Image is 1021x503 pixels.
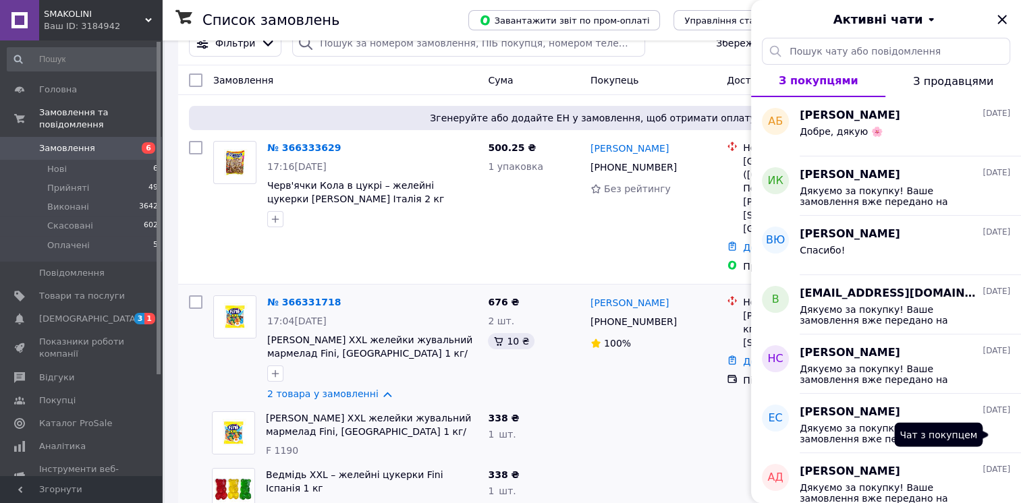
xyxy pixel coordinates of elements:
span: Оплачені [47,239,90,251]
span: Покупці [39,394,76,407]
span: 602 [144,220,158,232]
h1: Список замовлень [202,12,339,28]
span: [PHONE_NUMBER] [590,316,677,327]
span: Нові [47,163,67,175]
span: Покупець [590,75,638,86]
span: Інструменти веб-майстра та SEO [39,463,125,487]
a: [PERSON_NAME] [590,296,669,309]
span: [DATE] [983,405,1010,416]
input: Пошук за номером замовлення, ПІБ покупця, номером телефону, Email, номером накладної [292,30,645,57]
span: Замовлення [39,142,95,154]
button: Завантажити звіт по пром-оплаті [468,10,660,30]
span: Доставка та оплата [727,75,826,86]
span: b [772,292,779,307]
img: Фото товару [214,296,256,338]
span: [DATE] [983,108,1010,119]
button: НС[PERSON_NAME][DATE]Дякуємо за покупку! Ваше замовлення вже передано на відправку. Номер ТТН буд... [751,334,1021,394]
a: 2 товара у замовленні [267,388,379,399]
span: Активні чати [833,11,922,28]
span: Скасовані [47,220,93,232]
button: Управління статусами [673,10,798,30]
div: [GEOGRAPHIC_DATA] ([GEOGRAPHIC_DATA].), Поштомат №5234: вул. [PERSON_NAME][STREET_ADDRESS] (маг. ... [743,154,880,235]
span: [PERSON_NAME] [800,167,900,183]
div: [PERSON_NAME], №3 (до 30 кг): вул. [PERSON_NAME][STREET_ADDRESS] [743,309,880,349]
span: Дякуємо за покупку! Ваше замовлення вже передано на відправку. Номер ТТН буде додано до вашого за... [800,185,991,207]
button: Закрити [994,11,1010,28]
div: 10 ₴ [488,333,534,349]
span: 338 ₴ [488,469,519,480]
a: Додати ЕН [743,242,796,253]
span: НС [767,351,783,367]
span: [DATE] [983,286,1010,297]
button: ИК[PERSON_NAME][DATE]Дякуємо за покупку! Ваше замовлення вже передано на відправку. Номер ТТН буд... [751,156,1021,216]
span: [PERSON_NAME] [800,227,900,242]
span: ИК [767,173,783,189]
div: Чат з покупцем [894,422,983,446]
span: 1 упаковка [488,161,543,172]
a: № 366333629 [267,142,341,153]
span: 3 [134,313,145,324]
button: ВЮ[PERSON_NAME][DATE]Спасибо! [751,216,1021,275]
span: 49 [148,182,158,194]
a: [PERSON_NAME] XXL желейки жувальний мармелад Fini, [GEOGRAPHIC_DATA] 1 кг/уп [267,334,472,372]
span: ВЮ [766,233,785,248]
span: [PERSON_NAME] [800,464,900,479]
span: [DATE] [983,167,1010,179]
span: АБ [768,114,783,129]
span: Головна [39,84,77,96]
span: 6 [153,163,158,175]
div: Нова Пошта [743,295,880,309]
span: Згенеруйте або додайте ЕН у замовлення, щоб отримати оплату [194,111,991,125]
span: З продавцями [913,75,993,88]
span: Каталог ProSale [39,417,112,430]
a: Ведмідь XXL – желейні цукерки Fini Іспанія 1 кг [266,469,443,494]
span: [EMAIL_ADDRESS][DOMAIN_NAME] [800,286,980,301]
span: 17:16[DATE] [267,161,327,172]
span: 1 шт. [488,485,516,496]
span: [PHONE_NUMBER] [590,162,677,173]
img: Фото товару [214,149,256,177]
button: Активні чати [789,11,983,28]
span: 1 шт. [488,429,516,440]
a: [PERSON_NAME] [590,142,669,155]
span: ЕС [768,411,782,426]
span: Відгуки [39,372,74,384]
span: 3642 [139,201,158,213]
div: Післяплата [743,374,880,387]
span: SMAKOLINI [44,8,145,20]
div: Ваш ID: 3184942 [44,20,162,32]
span: F 1190 [266,445,298,456]
span: Дякуємо за покупку! Ваше замовлення вже передано на відправку. Номер ТТН буде додано до вашого за... [800,304,991,326]
input: Пошук [7,47,159,71]
button: З продавцями [885,65,1021,97]
span: Дякуємо за покупку! Ваше замовлення вже передано на відправку. Номер ТТН буде додано до вашого за... [800,423,991,444]
span: Добре, дякую 🌸 [800,126,883,137]
span: Управління статусами [684,16,788,26]
span: 100% [604,338,631,349]
span: Аналітика [39,440,86,452]
span: Без рейтингу [604,183,671,194]
span: 6 [142,142,155,154]
span: Прийняті [47,182,89,194]
button: АБ[PERSON_NAME][DATE]Добре, дякую 🌸 [751,97,1021,156]
img: Фото товару [213,412,254,454]
button: З покупцями [751,65,885,97]
span: [DATE] [983,345,1010,357]
span: Завантажити звіт по пром-оплаті [479,14,649,26]
span: 1 [144,313,155,324]
span: [PERSON_NAME] [800,345,900,361]
span: Показники роботи компанії [39,336,125,360]
a: № 366331718 [267,297,341,307]
span: 2 шт. [488,316,514,326]
a: Додати ЕН [743,356,796,367]
span: 17:04[DATE] [267,316,327,326]
input: Пошук чату або повідомлення [762,38,1010,65]
span: 676 ₴ [488,297,519,307]
span: Дякуємо за покупку! Ваше замовлення вже передано на відправку. Номер ТТН буде додано до вашого за... [800,363,991,385]
span: 5 [153,239,158,251]
span: 338 ₴ [488,413,519,423]
span: [DATE] [983,227,1010,238]
a: Черв'ячки Кола в цукрі – желейні цукерки [PERSON_NAME] Італія 2 кг [267,180,444,204]
span: Виконані [47,201,89,213]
